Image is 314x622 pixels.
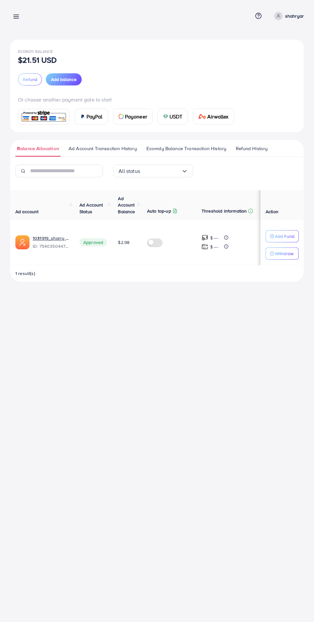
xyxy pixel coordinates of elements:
p: $ --- [210,243,218,251]
span: Approved [79,238,107,246]
p: $ --- [210,234,218,242]
p: Auto top-up [147,207,171,215]
img: card [119,114,124,119]
img: card [198,114,206,119]
p: shahryar [285,12,304,20]
span: Ad Account Transaction History [69,145,137,152]
a: cardUSDT [158,109,188,125]
p: Or choose another payment gate to start [18,96,296,103]
img: card [80,114,85,119]
span: Ecomdy Balance Transaction History [146,145,226,152]
div: <span class='underline'>1031919_sharry mughal_1755624852344</span></br>7540350447681863698 [33,235,69,250]
div: Search for option [113,165,193,177]
span: Action [266,208,278,215]
button: Add Fund [266,230,299,242]
span: $2.98 [118,239,129,246]
p: Threshold information [202,207,247,215]
button: Withdraw [266,247,299,260]
span: Ad Account Balance [118,195,135,215]
p: Add Fund [275,232,294,240]
img: card [163,114,168,119]
span: Ad Account Status [79,202,103,214]
p: $21.51 USD [18,56,57,64]
a: cardPayoneer [113,109,153,125]
span: PayPal [87,113,103,120]
a: cardAirwallex [193,109,234,125]
span: USDT [169,113,183,120]
img: card [20,110,67,124]
span: Refund [23,76,37,83]
span: ID: 7540350447681863698 [33,243,69,249]
span: Ecomdy Balance [18,49,53,54]
span: Refund History [236,145,268,152]
a: cardPayPal [75,109,108,125]
a: card [18,109,70,125]
span: Payoneer [125,113,147,120]
span: Add balance [51,76,77,83]
span: Airwallex [207,113,228,120]
span: All status [119,166,140,176]
img: top-up amount [202,234,208,241]
p: Withdraw [275,250,293,257]
button: Add balance [46,73,82,85]
span: 1 result(s) [15,270,35,277]
a: 1031919_sharry mughal_1755624852344 [33,235,69,241]
button: Refund [18,73,42,85]
span: Ad account [15,208,39,215]
span: Balance Allocation [17,145,59,152]
img: top-up amount [202,243,208,250]
input: Search for option [140,166,181,176]
a: shahryar [272,12,304,20]
img: ic-ads-acc.e4c84228.svg [15,235,29,249]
